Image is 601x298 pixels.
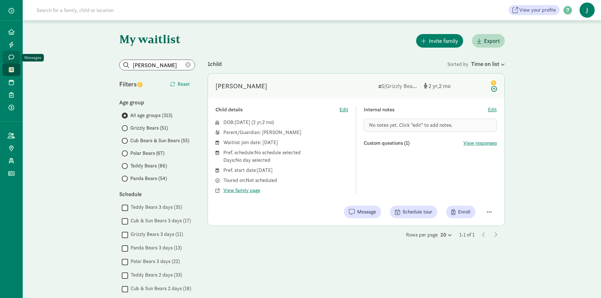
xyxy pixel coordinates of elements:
span: Cub Bears & Sun Bears (55) [130,137,189,144]
div: Moe McWilliams [215,81,267,91]
button: Schedule tour [390,206,437,218]
div: Schedule [119,190,195,198]
label: Teddy Bears 3 days (35) [128,203,182,211]
span: Teddy Bears (86) [130,162,167,170]
button: Message [344,206,381,218]
div: Pref. start date: [DATE] [223,167,349,174]
label: Cub & Sun Bears 3 days (17) [128,217,191,225]
label: Teddy Bears 2 days (33) [128,271,182,279]
span: 2 [253,119,262,126]
div: Internal notes [364,106,488,114]
input: Search list... [120,60,195,70]
div: 1 child [208,60,447,68]
div: Filters [119,79,157,89]
div: Toured on: Not scheduled [223,177,349,184]
div: Custom questions (1) [364,139,463,147]
button: View responses [463,139,497,147]
div: Messages [24,55,41,61]
span: J [580,3,595,18]
span: Reset [178,80,190,88]
span: Invite family [429,37,458,45]
div: Pref. schedule: No schedule selected Days: No day selected [223,149,349,164]
div: Waitlist join date: [DATE] [223,139,349,146]
a: View your profile [509,5,560,15]
div: DOB: ( ) [223,119,349,126]
label: Cub & Sun Bears 2 days (18) [128,285,191,292]
button: View family page [223,187,260,194]
span: Polar Bears (67) [130,149,164,157]
span: 2 [439,82,451,90]
span: Panda Bears (54) [130,175,167,182]
iframe: Chat Widget [569,268,601,298]
span: Schedule tour [403,208,432,216]
input: Search for a family, child or location [33,4,210,16]
label: Panda Bears 3 days (13) [128,244,182,252]
span: All age groups (313) [130,112,172,119]
button: Edit [488,106,497,114]
span: Export [484,37,500,45]
div: Time on list [471,60,505,68]
button: Edit [339,106,348,114]
div: [object Object] [424,82,454,90]
button: Reset [165,78,195,91]
button: Invite family [416,34,463,48]
div: Child details [215,106,340,114]
span: No notes yet. Click "edit" to add notes. [369,122,452,128]
span: View your profile [519,6,556,14]
span: Grizzly Bears (51) [130,124,168,132]
span: (Grizzly Bears) [384,82,419,90]
div: Sorted by [447,60,505,68]
span: [DATE] [235,119,250,126]
div: Rows per page 1-1 of 1 [208,231,505,239]
h1: My waitlist [119,33,195,45]
span: Enroll [458,208,470,216]
button: Export [472,34,505,48]
label: Polar Bears 3 days (22) [128,258,180,265]
div: Parent/Guardian: [PERSON_NAME] [223,129,349,136]
button: Enroll [446,206,475,218]
span: 2 [262,119,272,126]
div: Age group [119,98,195,107]
div: 20 [440,231,452,239]
span: Message [357,208,376,216]
span: 2 [428,82,439,90]
div: 1 [378,82,419,90]
label: Grizzly Bears 3 days (11) [128,231,183,238]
